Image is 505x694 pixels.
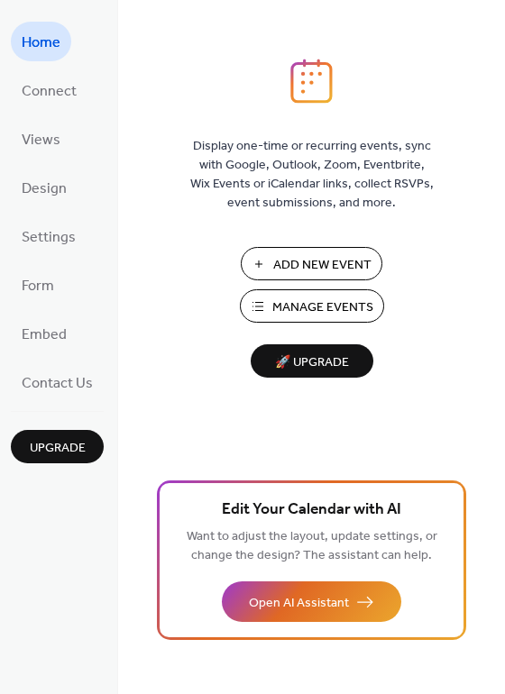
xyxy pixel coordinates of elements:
img: logo_icon.svg [290,59,332,104]
a: Design [11,168,78,207]
span: Design [22,175,67,204]
button: Open AI Assistant [222,581,401,622]
span: Connect [22,78,77,106]
a: Embed [11,314,78,353]
a: Views [11,119,71,159]
button: 🚀 Upgrade [251,344,373,378]
span: Form [22,272,54,301]
a: Connect [11,70,87,110]
span: Views [22,126,60,155]
span: Settings [22,224,76,252]
a: Contact Us [11,362,104,402]
button: Upgrade [11,430,104,463]
span: Manage Events [272,298,373,317]
a: Form [11,265,65,305]
button: Manage Events [240,289,384,323]
span: Display one-time or recurring events, sync with Google, Outlook, Zoom, Eventbrite, Wix Events or ... [190,137,434,213]
span: Add New Event [273,256,372,275]
a: Settings [11,216,87,256]
span: Upgrade [30,439,86,458]
span: Embed [22,321,67,350]
button: Add New Event [241,247,382,280]
span: Home [22,29,60,58]
span: Edit Your Calendar with AI [222,498,401,523]
span: Open AI Assistant [249,594,349,613]
a: Home [11,22,71,61]
span: Want to adjust the layout, update settings, or change the design? The assistant can help. [187,525,437,568]
span: 🚀 Upgrade [262,351,363,375]
span: Contact Us [22,370,93,398]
